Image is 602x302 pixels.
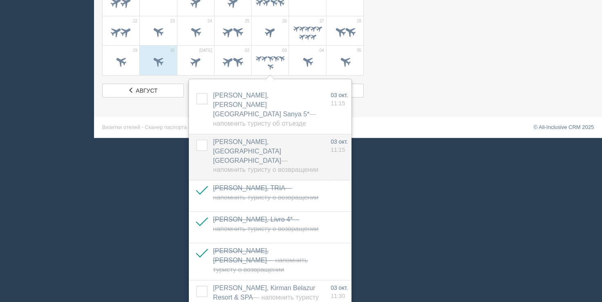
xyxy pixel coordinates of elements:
a: [PERSON_NAME], TRIA— Напомнить туристу о возвращении [213,184,318,201]
span: 29 [133,48,137,53]
span: 30 [170,48,175,53]
span: 22 [133,18,137,24]
a: [PERSON_NAME], [PERSON_NAME][GEOGRAPHIC_DATA] Sanya 5*— Напомнить туристу об отъезде [213,92,316,127]
a: август [102,84,184,98]
span: 03 окт. [331,92,348,98]
span: 03 окт. [331,284,348,291]
span: 03 окт. [331,138,348,145]
a: Визитки отелей [102,124,140,130]
span: 05 [357,48,361,53]
span: 03 [282,48,286,53]
a: 03 окт. 11:15 [331,138,348,154]
a: [PERSON_NAME], [GEOGRAPHIC_DATA] [GEOGRAPHIC_DATA]— Напомнить туристу о возвращении [213,138,318,173]
a: [PERSON_NAME], [PERSON_NAME]— Напомнить туристу о возвращении [213,247,308,273]
span: [PERSON_NAME], [PERSON_NAME][GEOGRAPHIC_DATA] Sanya 5* [213,92,316,127]
span: [PERSON_NAME], [GEOGRAPHIC_DATA] [GEOGRAPHIC_DATA] [213,138,318,173]
span: 02 [245,48,249,53]
span: 11:15 [331,147,345,153]
span: — Напомнить туристу об отъезде [213,111,316,127]
span: [DATE] [199,48,212,53]
a: 03 окт. 11:15 [331,91,348,107]
span: 24 [208,18,212,24]
a: 03 окт. 11:30 [331,284,348,300]
a: Сканер паспорта [145,124,187,130]
span: [PERSON_NAME], TRIA [213,184,318,201]
span: 04 [320,48,324,53]
span: 28 [357,18,361,24]
span: 27 [320,18,324,24]
span: 23 [170,18,175,24]
span: август [136,87,157,94]
span: 26 [282,18,286,24]
span: — Напомнить туристу о возвращении [213,257,308,273]
span: 25 [245,18,249,24]
a: © All-Inclusive CRM 2025 [533,124,594,130]
span: 11:15 [331,100,345,107]
span: [PERSON_NAME], [PERSON_NAME] [213,247,308,273]
a: [PERSON_NAME], Livro 4*— Напомнить туристу о возвращении [213,216,318,232]
span: [PERSON_NAME], Livro 4* [213,216,318,232]
span: 11:30 [331,293,345,299]
span: · [142,124,143,130]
